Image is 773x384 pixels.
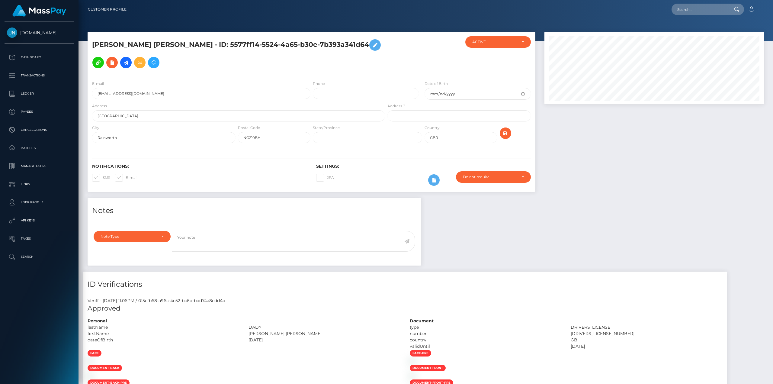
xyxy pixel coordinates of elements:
[465,36,531,48] button: ACTIVE
[7,162,72,171] p: Manage Users
[566,343,727,350] div: [DATE]
[92,103,107,109] label: Address
[7,180,72,189] p: Links
[83,337,244,343] div: dateOfBirth
[405,343,566,350] div: validUntil
[387,103,405,109] label: Address 2
[88,350,101,357] span: face
[566,337,727,343] div: GB
[88,365,122,371] span: document-back
[313,81,325,86] label: Phone
[316,174,334,182] label: 2FA
[92,205,417,216] h4: Notes
[313,125,340,131] label: State/Province
[92,125,99,131] label: City
[5,159,74,174] a: Manage Users
[5,50,74,65] a: Dashboard
[83,298,727,304] div: Veriff - [DATE] 11:06PM / 015efb68-a96c-4e52-bc6d-bdd74a8edd4d
[92,81,104,86] label: E-mail
[92,36,382,71] h5: [PERSON_NAME] [PERSON_NAME] - ID: 5577ff14-5524-4a65-b30e-7b393a341d64
[425,81,448,86] label: Date of Birth
[7,234,72,243] p: Taxes
[83,324,244,331] div: lastName
[238,125,260,131] label: Postal Code
[88,318,107,324] strong: Personal
[5,122,74,137] a: Cancellations
[5,213,74,228] a: API Keys
[7,252,72,261] p: Search
[88,304,723,313] h5: Approved
[5,68,74,83] a: Transactions
[244,331,405,337] div: [PERSON_NAME] [PERSON_NAME]
[405,324,566,331] div: type
[410,374,415,379] img: dddaf506-7e9f-48d3-be50-8e3553d1e6b2
[120,57,132,68] a: Initiate Payout
[5,104,74,119] a: Payees
[5,140,74,156] a: Batches
[410,318,434,324] strong: Document
[472,40,517,44] div: ACTIVE
[94,231,171,242] button: Note Type
[5,231,74,246] a: Taxes
[5,30,74,35] span: [DOMAIN_NAME]
[566,324,727,331] div: DRIVERS_LICENSE
[7,71,72,80] p: Transactions
[5,195,74,210] a: User Profile
[88,374,92,379] img: 4734316e-29aa-4abe-8346-2846a4b65c07
[7,27,17,38] img: Unlockt.me
[7,53,72,62] p: Dashboard
[92,174,110,182] label: SMS
[244,337,405,343] div: [DATE]
[456,171,531,183] button: Do not require
[5,86,74,101] a: Ledger
[316,164,531,169] h6: Settings:
[5,177,74,192] a: Links
[7,125,72,134] p: Cancellations
[566,331,727,337] div: [DRIVERS_LICENSE_NUMBER]
[463,175,517,179] div: Do not require
[7,198,72,207] p: User Profile
[405,331,566,337] div: number
[7,107,72,116] p: Payees
[88,359,92,364] img: d329afed-6c3b-4446-8c0d-0427b5261ae9
[101,234,157,239] div: Note Type
[672,4,728,15] input: Search...
[115,174,137,182] label: E-mail
[410,350,431,357] span: face-pre
[7,216,72,225] p: API Keys
[7,144,72,153] p: Batches
[425,125,440,131] label: Country
[5,249,74,264] a: Search
[410,359,415,364] img: 9b97dde9-0e7a-4d56-9a69-2bb9d27098c2
[7,89,72,98] p: Ledger
[88,3,127,16] a: Customer Profile
[92,164,307,169] h6: Notifications:
[405,337,566,343] div: country
[244,324,405,331] div: DADY
[12,5,66,17] img: MassPay Logo
[88,279,723,290] h4: ID Verifications
[83,331,244,337] div: firstName
[410,365,446,371] span: document-front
